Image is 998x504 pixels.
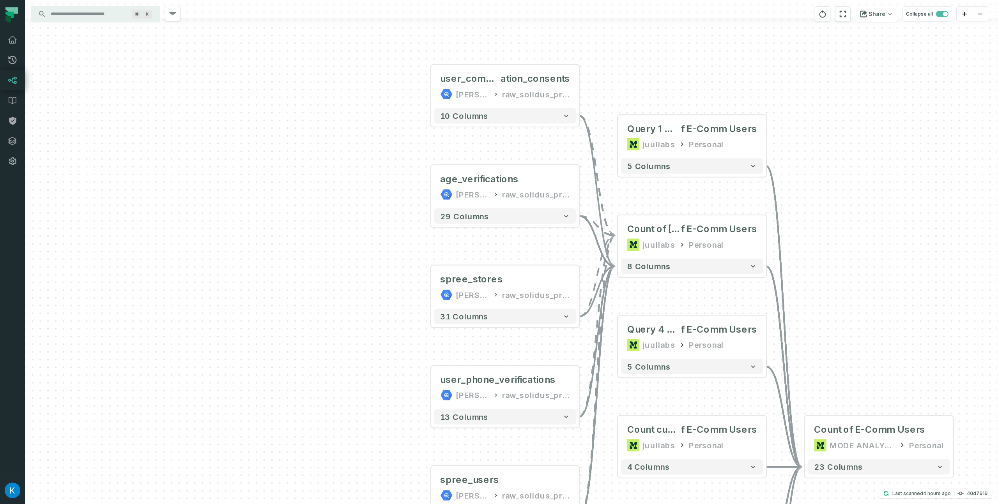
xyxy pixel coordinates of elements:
[878,489,992,498] button: Last scanned[DATE] 6:14:51 AM40d7919
[440,211,489,221] span: 29 columns
[689,439,724,451] div: Personal
[681,424,757,436] span: f E-Comm Users
[689,339,724,351] div: Personal
[923,490,951,496] relative-time: Sep 28, 2025, 6:14 AM GMT+3
[689,138,724,151] div: Personal
[627,123,757,135] div: Query 1 @ Count of E-Comm Users
[440,72,570,85] div: user_communication_consents
[579,116,615,235] g: Edge from f54af9826376a80fd68bd87482c80402 to e03c16a2fcbdab79d7a210157eaa1290
[627,424,757,436] div: Count customers per US state @ Count of E-Comm Users
[972,7,988,22] button: zoom out
[627,323,757,336] div: Query 4 @ Count of E-Comm Users
[642,339,675,351] div: juullabs
[627,424,681,436] span: Count customers per US state @ Count o
[579,216,615,236] g: Edge from ee083fc73931c94c7b929a197babe4d1 to e03c16a2fcbdab79d7a210157eaa1290
[766,266,802,467] g: Edge from e03c16a2fcbdab79d7a210157eaa1290 to 69832da9d6bea2726f47a3581424fb5e
[440,111,488,120] span: 10 columns
[766,367,802,467] g: Edge from 703910b4f8b5d5ba92e0856b4cb865b1 to 69832da9d6bea2726f47a3581424fb5e
[440,312,488,321] span: 31 columns
[502,88,570,100] div: raw_solidus_production_v2_public
[642,439,675,451] div: juullabs
[627,223,681,236] span: Count of [PERSON_NAME] Accounts @ Count o
[892,490,951,497] p: Last scanned
[627,462,670,472] span: 4 columns
[132,10,142,19] span: Press ⌘ + K to focus the search bar
[627,223,757,236] div: Count of JUUL Accounts @ Count of E-Comm Users
[502,289,570,301] div: raw_solidus_production_v2_public
[456,188,490,201] div: juul-warehouse
[902,6,952,22] button: Collapse all
[5,483,20,498] img: avatar of Kosta Shougaev
[957,7,972,22] button: zoom in
[502,188,570,201] div: raw_solidus_production_v2_public
[502,489,570,502] div: raw_solidus_production_v2_public
[502,389,570,401] div: raw_solidus_production_v2_public
[681,223,757,236] span: f E-Comm Users
[855,6,898,22] button: Share
[579,216,615,266] g: Edge from ee083fc73931c94c7b929a197babe4d1 to e03c16a2fcbdab79d7a210157eaa1290
[440,474,499,486] div: spree_users
[681,123,757,135] span: f E-Comm Users
[627,161,671,171] span: 5 columns
[967,491,987,496] h4: 40d7919
[440,173,518,185] div: age_verifications
[501,72,570,85] span: ation_consents
[143,10,152,19] span: Press ⌘ + K to focus the search bar
[814,462,863,472] span: 23 columns
[909,439,944,451] div: Personal
[456,489,490,502] div: juul-warehouse
[440,273,503,285] div: spree_stores
[440,374,555,386] div: user_phone_verifications
[627,262,671,271] span: 8 columns
[440,72,501,85] span: user_communic
[627,323,681,336] span: Query 4 @ Count o
[440,412,488,421] span: 13 columns
[456,289,490,301] div: juul-warehouse
[579,266,615,417] g: Edge from 31e60196118a83fd98df756501b65f11 to e03c16a2fcbdab79d7a210157eaa1290
[814,424,925,436] div: Count of E-Comm Users
[689,238,724,251] div: Personal
[830,439,895,451] div: MODE ANALYTICS
[681,323,757,336] span: f E-Comm Users
[627,362,671,371] span: 5 columns
[456,88,490,100] div: juul-warehouse
[642,138,675,151] div: juullabs
[579,235,615,416] g: Edge from 31e60196118a83fd98df756501b65f11 to e03c16a2fcbdab79d7a210157eaa1290
[627,123,681,135] span: Query 1 @ Count o
[642,238,675,251] div: juullabs
[456,389,490,401] div: juul-warehouse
